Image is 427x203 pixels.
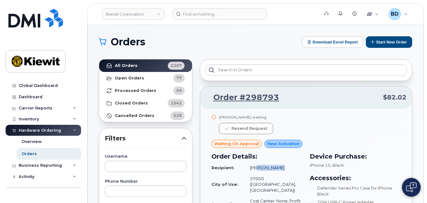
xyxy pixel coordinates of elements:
span: 1542 [171,100,182,106]
label: Phone Number [105,180,187,184]
a: Closed Orders1542 [99,97,192,109]
strong: City of Use: [211,182,238,187]
strong: All Orders [115,63,138,68]
strong: Recipient: [211,165,235,170]
a: Open Orders77 [99,72,192,84]
span: 2207 [171,63,182,69]
span: Orders [111,37,145,47]
button: Start New Order [366,36,412,48]
li: Defender Series Pro Case for iPhone Black [310,185,401,197]
img: Open chat [406,182,417,192]
span: Filters [105,134,182,143]
span: iPhone 15 [310,163,331,168]
strong: Closed Orders [115,101,148,106]
td: [PERSON_NAME] [245,162,303,173]
strong: Processed Orders [115,88,156,93]
a: Processed Orders59 [99,84,192,97]
h3: Device Purchase: [310,152,401,161]
a: Cancelled Orders529 [99,109,192,122]
span: , Black [331,163,344,168]
input: Search in orders [205,64,407,76]
span: Resend request [231,126,267,131]
span: 529 [173,113,182,119]
strong: Cancelled Orders [115,113,154,118]
label: Username [105,155,187,159]
h3: Order Details: [211,152,303,161]
span: Waiting On Approval [214,141,259,147]
div: [PERSON_NAME] waiting [219,114,273,120]
span: 59 [176,88,182,94]
span: New Activation [267,141,300,147]
span: 77 [176,75,182,81]
a: All Orders2207 [99,59,192,72]
span: $82.02 [383,93,406,102]
button: Resend request [219,123,273,134]
strong: Open Orders [115,76,144,81]
button: Download Excel Report [302,36,363,48]
h3: Accessories: [310,173,401,183]
a: Order #298793 [206,92,279,103]
td: 37050 ([GEOGRAPHIC_DATA], [GEOGRAPHIC_DATA]) [245,173,303,196]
